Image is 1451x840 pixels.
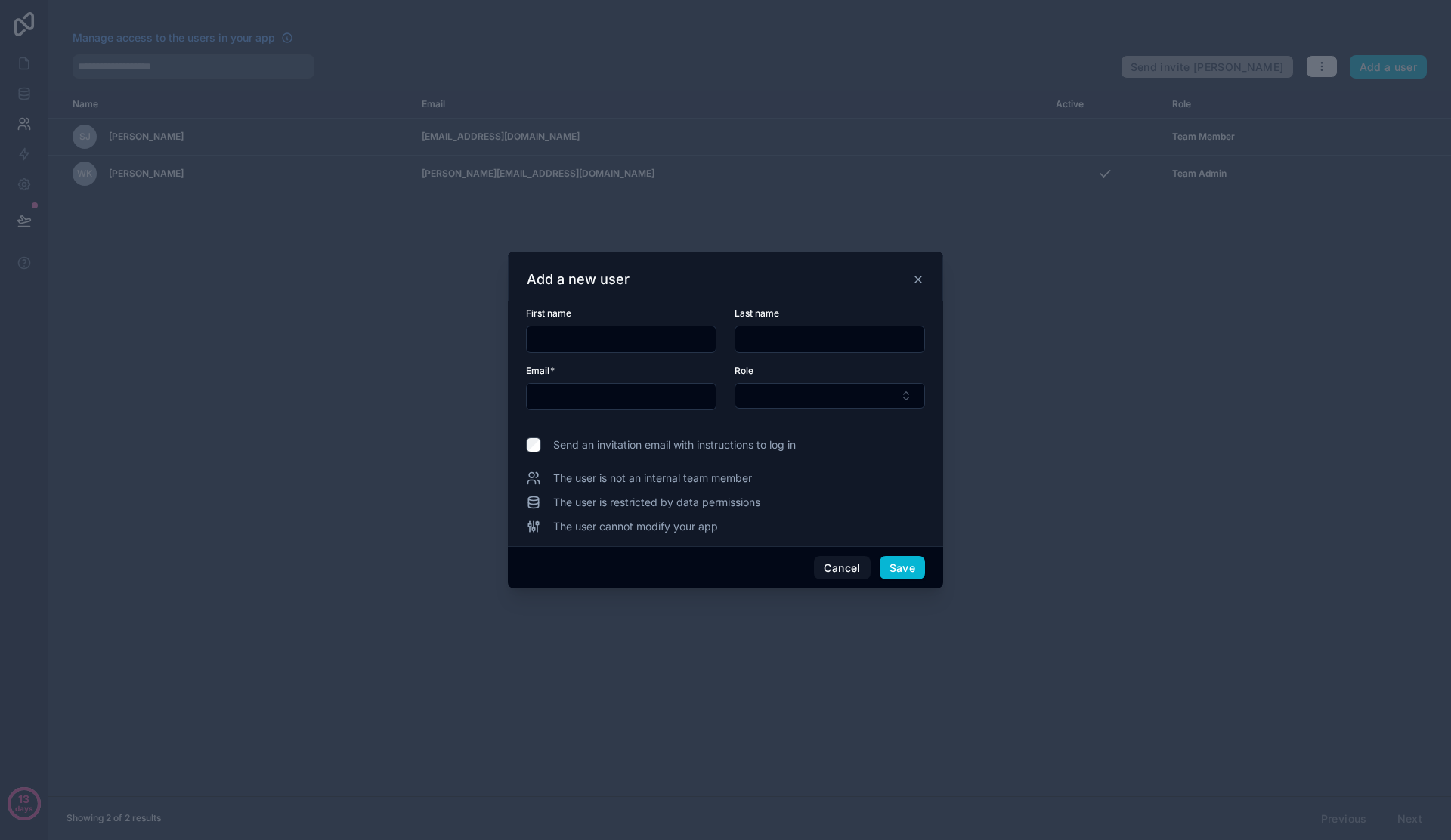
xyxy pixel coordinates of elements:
[735,383,925,409] button: Select Button
[553,471,752,486] span: The user is not an internal team member
[553,495,760,510] span: The user is restricted by data permissions
[880,556,925,580] button: Save
[623,455,880,681] iframe: Tooltip
[526,365,549,376] span: Email
[526,437,541,452] input: Send an invitation email with instructions to log in
[735,365,753,376] span: Role
[735,307,779,319] span: Last name
[553,437,796,452] span: Send an invitation email with instructions to log in
[553,519,718,534] span: The user cannot modify your app
[527,270,630,289] h3: Add a new user
[526,307,571,319] span: First name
